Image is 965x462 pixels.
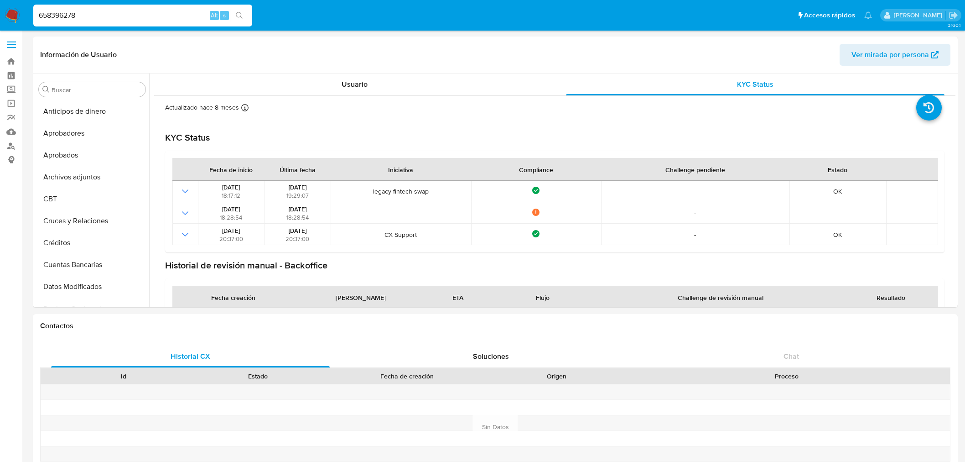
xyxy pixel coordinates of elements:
span: Usuario [342,79,368,89]
a: Notificaciones [864,11,872,19]
p: Actualizado hace 8 meses [165,103,239,112]
input: Buscar usuario o caso... [33,10,252,21]
div: Estado [197,372,318,381]
span: Ver mirada por persona [851,44,929,66]
button: Archivos adjuntos [35,166,149,188]
button: CBT [35,188,149,210]
div: Id [63,372,184,381]
span: s [223,11,226,20]
span: Soluciones [473,351,509,362]
div: Origen [496,372,617,381]
span: KYC Status [737,79,773,89]
button: Créditos [35,232,149,254]
input: Buscar [52,86,142,94]
div: Fecha de creación [331,372,483,381]
span: Accesos rápidos [804,10,855,20]
button: Cuentas Bancarias [35,254,149,276]
button: Buscar [42,86,50,93]
h1: Información de Usuario [40,50,117,59]
button: Aprobados [35,144,149,166]
p: gregorio.negri@mercadolibre.com [894,11,945,20]
button: Anticipos de dinero [35,100,149,122]
button: Aprobadores [35,122,149,144]
button: Datos Modificados [35,276,149,298]
span: Historial CX [171,351,210,362]
button: Devices Geolocation [35,298,149,320]
h1: Contactos [40,321,950,331]
a: Salir [949,10,958,20]
button: search-icon [230,9,249,22]
button: Ver mirada por persona [840,44,950,66]
button: Cruces y Relaciones [35,210,149,232]
span: Chat [783,351,799,362]
span: Alt [211,11,218,20]
div: Proceso [630,372,944,381]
